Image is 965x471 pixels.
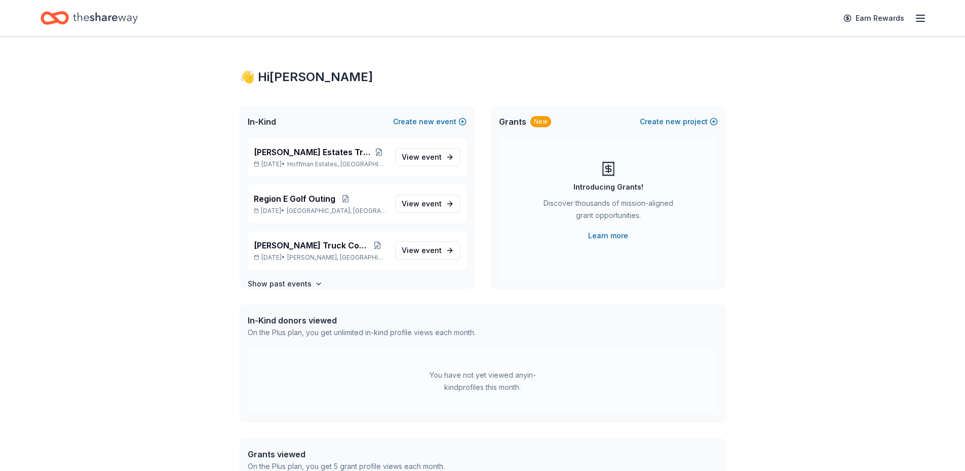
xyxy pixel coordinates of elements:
span: Region E Golf Outing [254,193,335,205]
span: event [421,246,442,255]
span: Hoffman Estates, [GEOGRAPHIC_DATA] [287,160,387,168]
span: View [402,151,442,163]
div: You have not yet viewed any in-kind profiles this month. [419,369,546,393]
span: event [421,153,442,161]
h4: Show past events [248,278,312,290]
p: [DATE] • [254,160,387,168]
a: Earn Rewards [837,9,910,27]
div: On the Plus plan, you get unlimited in-kind profile views each month. [248,327,476,339]
span: event [421,199,442,208]
span: [GEOGRAPHIC_DATA], [GEOGRAPHIC_DATA] [287,207,387,215]
button: Createnewevent [393,116,467,128]
span: View [402,244,442,257]
span: new [666,116,681,128]
a: Home [41,6,138,30]
div: Discover thousands of mission-aligned grant opportunities. [539,197,677,226]
div: Grants viewed [248,448,445,460]
span: View [402,198,442,210]
span: [PERSON_NAME] Truck Convoy [254,239,368,251]
p: [DATE] • [254,253,387,262]
span: [PERSON_NAME], [GEOGRAPHIC_DATA] [287,253,387,262]
span: [PERSON_NAME] Estates Truck Convoy [254,146,372,158]
a: View event [395,241,460,260]
button: Createnewproject [640,116,718,128]
div: New [530,116,551,127]
div: Introducing Grants! [573,181,643,193]
a: View event [395,148,460,166]
p: [DATE] • [254,207,387,215]
a: Learn more [588,230,628,242]
span: new [419,116,434,128]
div: In-Kind donors viewed [248,314,476,327]
a: View event [395,195,460,213]
div: 👋 Hi [PERSON_NAME] [240,69,726,85]
span: Grants [499,116,526,128]
button: Show past events [248,278,323,290]
span: In-Kind [248,116,276,128]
